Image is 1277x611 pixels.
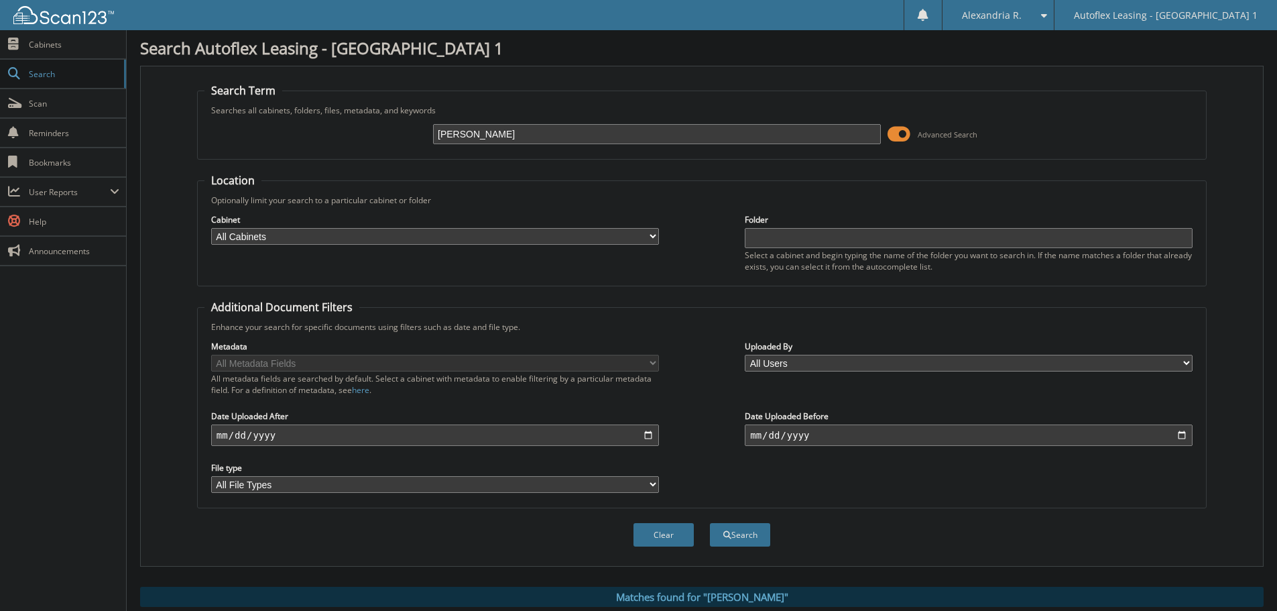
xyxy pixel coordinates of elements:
[29,186,110,198] span: User Reports
[140,587,1264,607] div: Matches found for "[PERSON_NAME]"
[633,523,694,547] button: Clear
[352,384,369,396] a: here
[29,39,119,50] span: Cabinets
[140,37,1264,59] h1: Search Autoflex Leasing - [GEOGRAPHIC_DATA] 1
[204,195,1199,206] div: Optionally limit your search to a particular cabinet or folder
[211,373,659,396] div: All metadata fields are searched by default. Select a cabinet with metadata to enable filtering b...
[745,214,1193,225] label: Folder
[745,425,1193,446] input: end
[211,462,659,474] label: File type
[204,321,1199,333] div: Enhance your search for specific documents using filters such as date and file type.
[29,157,119,168] span: Bookmarks
[211,341,659,352] label: Metadata
[204,300,359,315] legend: Additional Document Filters
[745,341,1193,352] label: Uploaded By
[204,83,282,98] legend: Search Term
[745,410,1193,422] label: Date Uploaded Before
[29,98,119,109] span: Scan
[710,523,770,547] button: Search
[29,245,119,257] span: Announcements
[29,127,119,139] span: Reminders
[745,249,1193,272] div: Select a cabinet and begin typing the name of the folder you want to search in. If the name match...
[29,68,117,80] span: Search
[211,410,659,422] label: Date Uploaded After
[211,425,659,446] input: start
[13,6,114,24] img: scan123-logo-white.svg
[918,129,977,140] span: Advanced Search
[29,216,119,227] span: Help
[962,11,1022,19] span: Alexandria R.
[1074,11,1258,19] span: Autoflex Leasing - [GEOGRAPHIC_DATA] 1
[204,173,261,188] legend: Location
[211,214,659,225] label: Cabinet
[204,105,1199,116] div: Searches all cabinets, folders, files, metadata, and keywords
